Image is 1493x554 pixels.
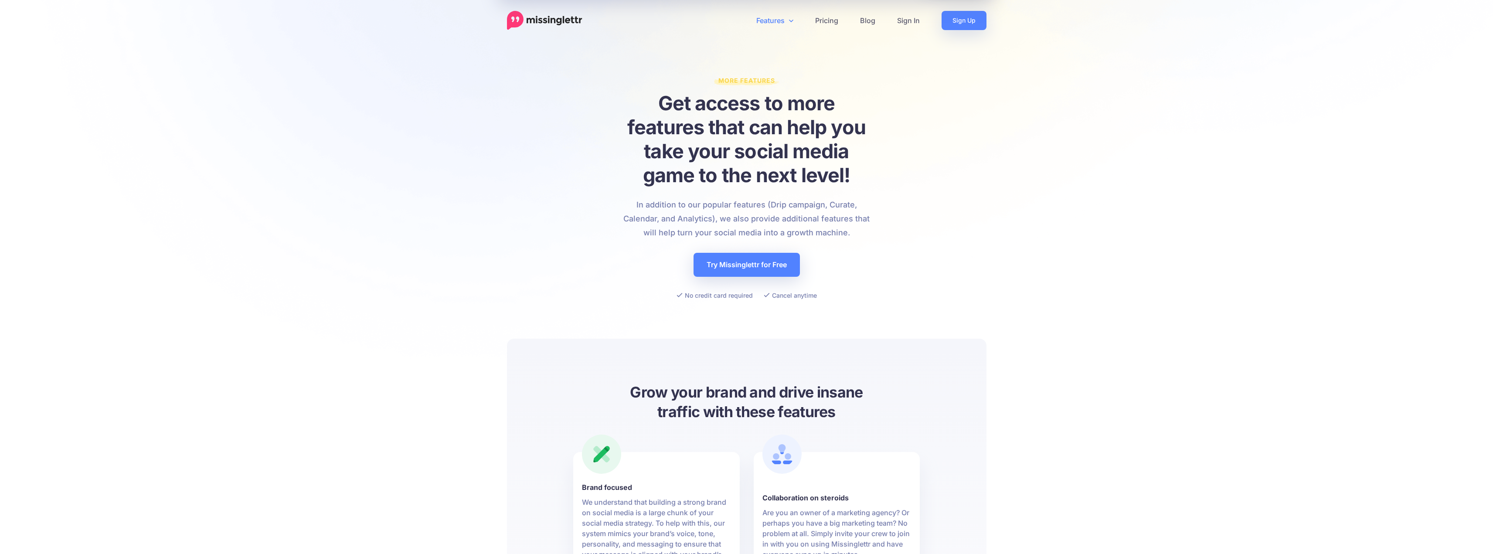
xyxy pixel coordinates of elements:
p: In addition to our popular features (Drip campaign, Curate, Calendar, and Analytics), we also pro... [623,198,870,240]
a: Sign In [886,11,931,30]
a: Features [745,11,804,30]
a: Try Missinglettr for Free [694,253,800,277]
span: More Features [714,77,779,88]
li: Cancel anytime [764,290,817,301]
b: Collaboration on steroids [762,493,911,503]
b: Brand focused [582,482,731,493]
a: Home [507,11,582,30]
a: Blog [849,11,886,30]
a: Pricing [804,11,849,30]
a: Sign Up [942,11,986,30]
h3: Grow your brand and drive insane traffic with these features [609,382,884,421]
li: No credit card required [677,290,753,301]
h1: Get access to more features that can help you take your social media game to the next level! [623,91,870,187]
